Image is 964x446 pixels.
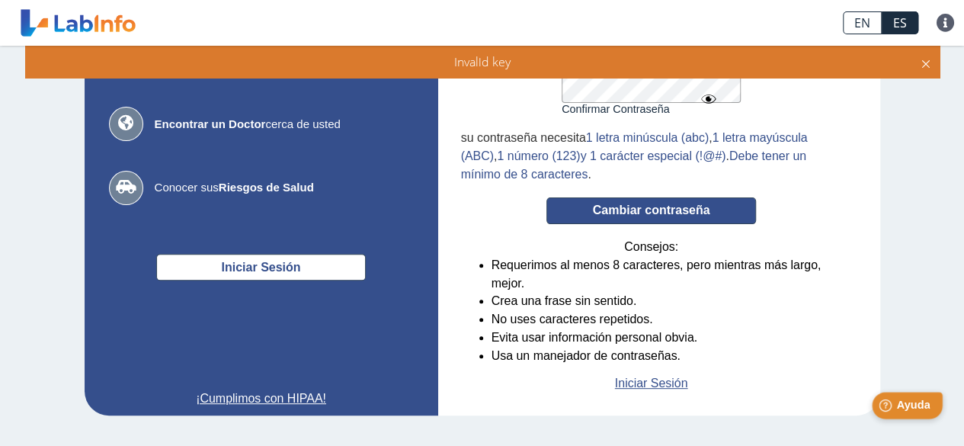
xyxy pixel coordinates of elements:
a: ES [882,11,918,34]
button: Cambiar contraseña [546,197,756,224]
button: Iniciar Sesión [156,254,366,281]
a: Iniciar Sesión [615,374,688,393]
li: Requerimos al menos 8 caracteres, pero mientras más largo, mejor. [492,256,842,293]
span: Consejos: [624,238,678,256]
label: Confirmar Contraseña [562,103,741,115]
li: Crea una frase sin sentido. [492,292,842,310]
span: su contraseña necesita [461,131,586,144]
span: 1 letra mayúscula (ABC) [461,131,808,162]
b: Encontrar un Doctor [155,117,266,130]
span: y 1 carácter especial (!@#) [580,149,725,162]
span: 1 letra minúscula (abc) [586,131,709,144]
a: EN [843,11,882,34]
span: Debe tener un mínimo de 8 caracteres [461,149,806,181]
span: Invalid key [454,53,511,70]
span: 1 número (123) [497,149,580,162]
li: No uses caracteres repetidos. [492,310,842,329]
span: Conocer sus [155,179,414,197]
span: cerca de usted [155,116,414,133]
li: Usa un manejador de contraseñas. [492,347,842,365]
a: ¡Cumplimos con HIPAA! [104,390,419,408]
li: Evita usar información personal obvia. [492,329,842,347]
iframe: Help widget launcher [828,387,947,429]
div: , , . . [461,129,842,184]
b: Riesgos de Salud [219,181,314,194]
